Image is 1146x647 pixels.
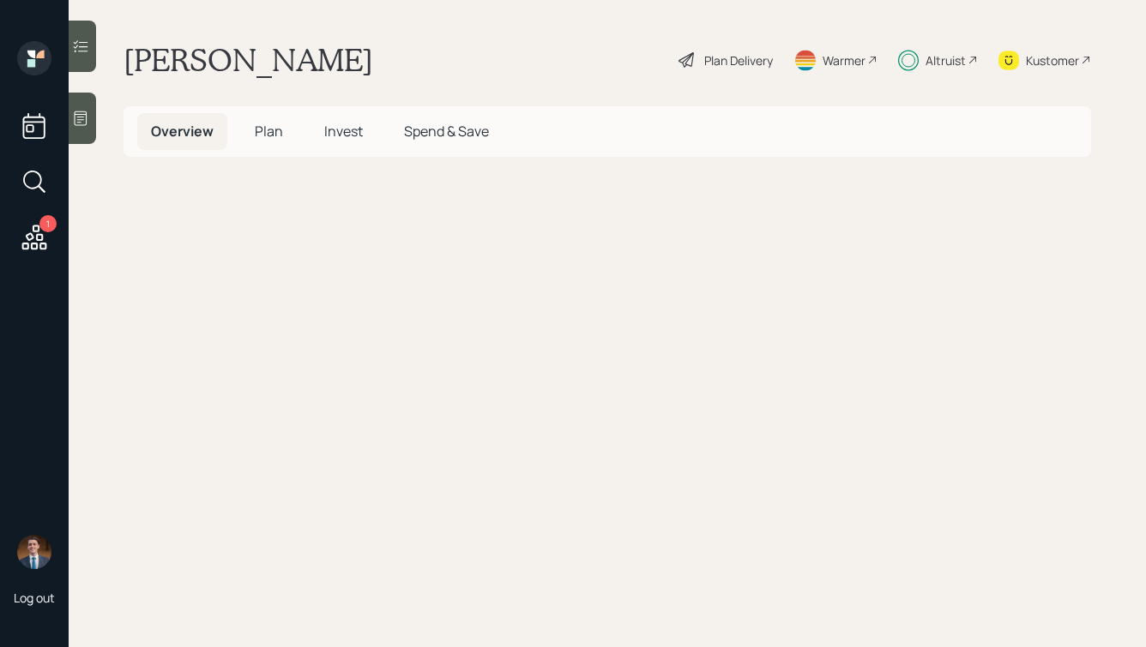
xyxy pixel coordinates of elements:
[404,122,489,141] span: Spend & Save
[17,535,51,569] img: hunter_neumayer.jpg
[151,122,214,141] span: Overview
[926,51,966,69] div: Altruist
[324,122,363,141] span: Invest
[1026,51,1079,69] div: Kustomer
[39,215,57,232] div: 1
[704,51,773,69] div: Plan Delivery
[124,41,373,79] h1: [PERSON_NAME]
[823,51,866,69] div: Warmer
[14,590,55,606] div: Log out
[255,122,283,141] span: Plan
